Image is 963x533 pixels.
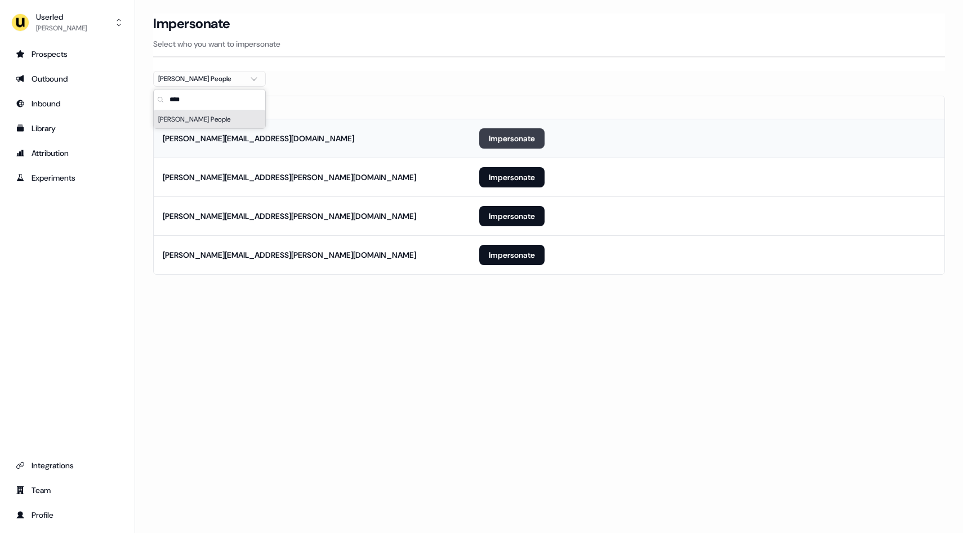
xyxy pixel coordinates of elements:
[163,210,416,222] div: [PERSON_NAME][EMAIL_ADDRESS][PERSON_NAME][DOMAIN_NAME]
[153,38,945,50] p: Select who you want to impersonate
[9,119,126,137] a: Go to templates
[16,172,119,183] div: Experiments
[479,128,545,149] button: Impersonate
[36,23,87,34] div: [PERSON_NAME]
[16,509,119,521] div: Profile
[16,147,119,159] div: Attribution
[9,169,126,187] a: Go to experiments
[9,456,126,474] a: Go to integrations
[16,123,119,134] div: Library
[153,15,230,32] h3: Impersonate
[16,485,119,496] div: Team
[163,249,416,261] div: [PERSON_NAME][EMAIL_ADDRESS][PERSON_NAME][DOMAIN_NAME]
[153,71,266,87] button: [PERSON_NAME] People
[16,98,119,109] div: Inbound
[9,144,126,162] a: Go to attribution
[16,48,119,60] div: Prospects
[16,460,119,471] div: Integrations
[9,95,126,113] a: Go to Inbound
[158,73,243,84] div: [PERSON_NAME] People
[9,506,126,524] a: Go to profile
[9,9,126,36] button: Userled[PERSON_NAME]
[479,167,545,187] button: Impersonate
[36,11,87,23] div: Userled
[9,481,126,499] a: Go to team
[479,245,545,265] button: Impersonate
[154,96,470,119] th: Email
[479,206,545,226] button: Impersonate
[16,73,119,84] div: Outbound
[163,172,416,183] div: [PERSON_NAME][EMAIL_ADDRESS][PERSON_NAME][DOMAIN_NAME]
[9,70,126,88] a: Go to outbound experience
[154,110,265,128] div: [PERSON_NAME] People
[163,133,354,144] div: [PERSON_NAME][EMAIL_ADDRESS][DOMAIN_NAME]
[9,45,126,63] a: Go to prospects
